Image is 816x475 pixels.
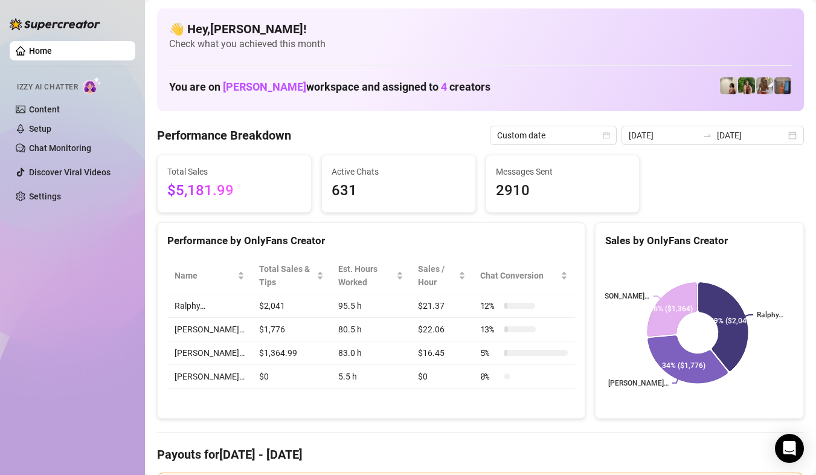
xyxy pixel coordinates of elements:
img: Ralphy [720,77,737,94]
a: Chat Monitoring [29,143,91,153]
a: Content [29,105,60,114]
span: swap-right [702,131,712,140]
h1: You are on workspace and assigned to creators [169,80,490,94]
span: 631 [332,179,466,202]
h4: Payouts for [DATE] - [DATE] [157,446,804,463]
a: Setup [29,124,51,134]
td: $1,364.99 [252,341,331,365]
h4: 👋 Hey, [PERSON_NAME] ! [169,21,792,37]
div: Sales by OnlyFans Creator [605,233,794,249]
div: Est. Hours Worked [338,262,394,289]
input: End date [717,129,786,142]
td: [PERSON_NAME]… [167,341,252,365]
a: Settings [29,192,61,201]
h4: Performance Breakdown [157,127,291,144]
text: [PERSON_NAME]… [608,379,669,387]
span: 0 % [480,370,500,383]
span: 13 % [480,323,500,336]
span: Izzy AI Chatter [17,82,78,93]
input: Start date [629,129,698,142]
span: [PERSON_NAME] [223,80,306,93]
td: $21.37 [411,294,473,318]
span: Total Sales & Tips [259,262,314,289]
span: Check what you achieved this month [169,37,792,51]
img: Wayne [774,77,791,94]
img: Nathaniel [738,77,755,94]
td: $1,776 [252,318,331,341]
a: Home [29,46,52,56]
img: logo-BBDzfeDw.svg [10,18,100,30]
img: AI Chatter [83,77,101,94]
span: calendar [603,132,610,139]
td: $22.06 [411,318,473,341]
span: to [702,131,712,140]
td: [PERSON_NAME]… [167,318,252,341]
td: $2,041 [252,294,331,318]
span: 2910 [496,179,630,202]
td: Ralphy… [167,294,252,318]
td: 80.5 h [331,318,411,341]
span: Chat Conversion [480,269,558,282]
span: $5,181.99 [167,179,301,202]
td: 5.5 h [331,365,411,389]
text: [PERSON_NAME]… [589,292,649,300]
span: 12 % [480,299,500,312]
span: Messages Sent [496,165,630,178]
td: 83.0 h [331,341,411,365]
span: Sales / Hour [418,262,456,289]
span: 5 % [480,346,500,360]
a: Discover Viral Videos [29,167,111,177]
span: Custom date [497,126,609,144]
th: Chat Conversion [473,257,575,294]
div: Open Intercom Messenger [775,434,804,463]
span: Name [175,269,235,282]
span: Active Chats [332,165,466,178]
span: 4 [441,80,447,93]
td: $0 [252,365,331,389]
td: $16.45 [411,341,473,365]
th: Sales / Hour [411,257,473,294]
th: Total Sales & Tips [252,257,331,294]
td: $0 [411,365,473,389]
img: Nathaniel [756,77,773,94]
td: 95.5 h [331,294,411,318]
th: Name [167,257,252,294]
td: [PERSON_NAME]… [167,365,252,389]
div: Performance by OnlyFans Creator [167,233,575,249]
text: Ralphy… [757,311,783,319]
span: Total Sales [167,165,301,178]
